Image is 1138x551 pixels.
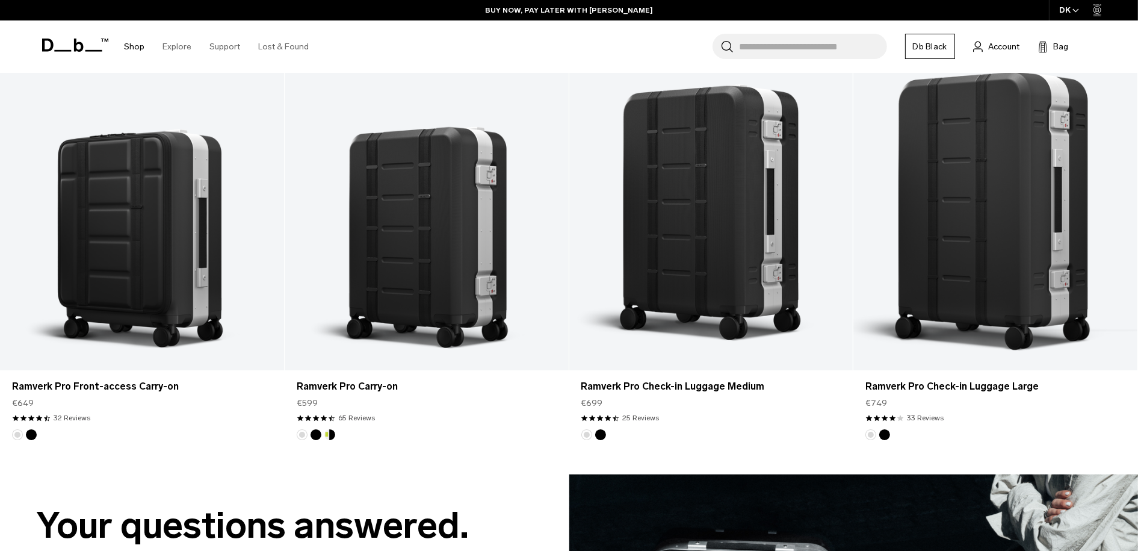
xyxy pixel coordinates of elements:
button: Silver [865,429,876,440]
a: BUY NOW, PAY LATER WITH [PERSON_NAME] [485,5,653,16]
span: Bag [1054,40,1069,53]
a: 33 reviews [907,412,944,423]
span: €749 [865,397,887,409]
button: Silver [297,429,308,440]
span: €649 [12,397,34,409]
a: Shop [125,25,145,68]
button: Black Out [879,429,890,440]
a: Ramverk Pro Front-access Carry-on [12,379,272,394]
a: Support [210,25,241,68]
a: Ramverk Pro Check-in Luggage Large [853,55,1137,370]
button: Db x New Amsterdam Surf Association [324,429,335,440]
a: Ramverk Pro Carry-on [297,379,557,394]
a: Lost & Found [259,25,309,68]
button: Silver [581,429,592,440]
button: Black Out [26,429,37,440]
a: Ramverk Pro Carry-on [285,55,569,370]
nav: Main Navigation [116,20,318,73]
a: 25 reviews [623,412,660,423]
a: Ramverk Pro Check-in Luggage Large [865,379,1125,394]
span: Account [989,40,1020,53]
button: Silver [12,429,23,440]
span: €599 [297,397,318,409]
a: Db Black [905,34,955,59]
h2: Your questions answered. [36,503,533,547]
a: Account [973,39,1020,54]
button: Black Out [595,429,606,440]
button: Bag [1038,39,1069,54]
a: Ramverk Pro Check-in Luggage Medium [569,55,853,370]
button: Black Out [311,429,321,440]
span: €699 [581,397,603,409]
a: Ramverk Pro Check-in Luggage Medium [581,379,841,394]
a: Explore [163,25,192,68]
a: 65 reviews [338,412,375,423]
a: 32 reviews [54,412,90,423]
